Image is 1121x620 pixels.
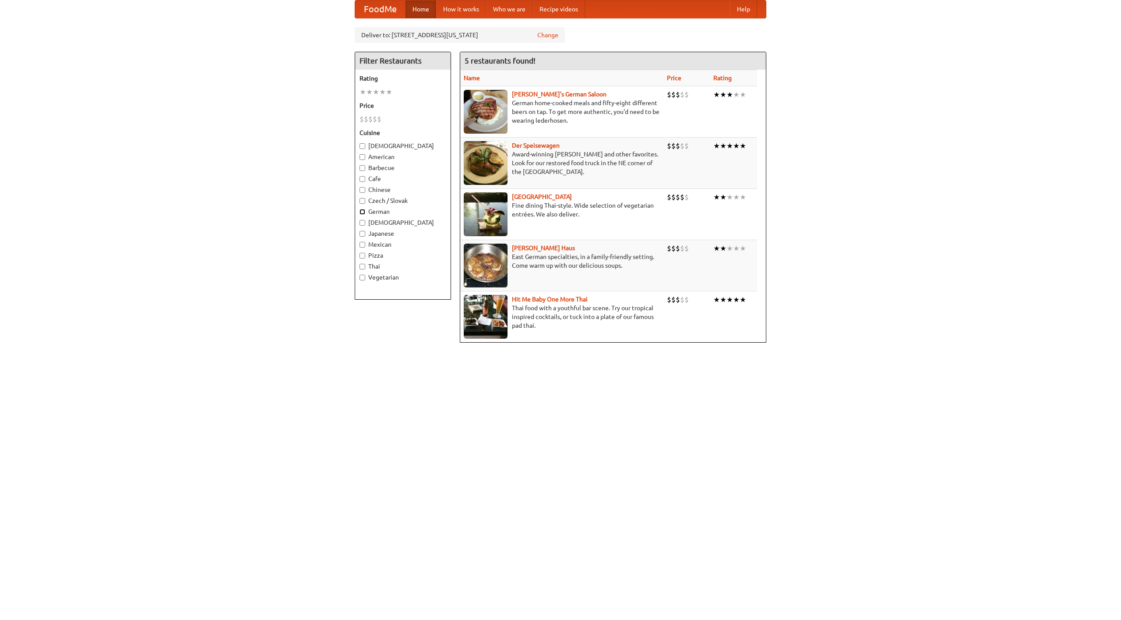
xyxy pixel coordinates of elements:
input: Barbecue [360,165,365,171]
li: $ [667,295,671,305]
a: Rating [713,74,732,81]
li: $ [667,90,671,99]
li: $ [360,114,364,124]
li: ★ [386,87,392,97]
li: ★ [713,141,720,151]
a: Who we are [486,0,532,18]
li: ★ [379,87,386,97]
li: ★ [733,141,740,151]
li: $ [680,295,684,305]
a: Der Speisewagen [512,142,560,149]
input: Mexican [360,242,365,248]
li: ★ [720,90,726,99]
label: Cafe [360,174,446,183]
li: ★ [740,141,746,151]
h4: Filter Restaurants [355,52,451,70]
li: ★ [713,192,720,202]
li: ★ [726,295,733,305]
li: $ [667,192,671,202]
img: babythai.jpg [464,295,508,339]
label: Japanese [360,229,446,238]
p: Award-winning [PERSON_NAME] and other favorites. Look for our restored food truck in the NE corne... [464,150,660,176]
li: ★ [713,295,720,305]
input: Cafe [360,176,365,182]
a: Name [464,74,480,81]
label: Chinese [360,185,446,194]
li: ★ [740,90,746,99]
li: ★ [733,295,740,305]
a: Recipe videos [532,0,585,18]
label: Barbecue [360,163,446,172]
label: Pizza [360,251,446,260]
li: ★ [740,295,746,305]
li: $ [667,141,671,151]
h5: Price [360,101,446,110]
input: Japanese [360,231,365,237]
input: [DEMOGRAPHIC_DATA] [360,143,365,149]
li: ★ [740,244,746,253]
li: ★ [726,244,733,253]
ng-pluralize: 5 restaurants found! [465,57,536,65]
li: ★ [373,87,379,97]
a: [PERSON_NAME] Haus [512,244,575,252]
li: $ [667,244,671,253]
a: How it works [436,0,486,18]
li: ★ [726,141,733,151]
p: German home-cooked meals and fifty-eight different beers on tap. To get more authentic, you'd nee... [464,99,660,125]
li: $ [676,192,680,202]
a: [PERSON_NAME]'s German Saloon [512,91,606,98]
li: $ [671,141,676,151]
input: Pizza [360,253,365,259]
li: ★ [360,87,366,97]
li: $ [676,141,680,151]
li: $ [364,114,368,124]
label: Vegetarian [360,273,446,282]
li: $ [680,244,684,253]
li: $ [671,295,676,305]
div: Deliver to: [STREET_ADDRESS][US_STATE] [355,27,565,43]
li: $ [671,90,676,99]
li: $ [671,192,676,202]
input: Thai [360,264,365,269]
li: $ [684,244,689,253]
li: ★ [713,244,720,253]
li: $ [684,192,689,202]
a: Hit Me Baby One More Thai [512,296,588,303]
input: Vegetarian [360,275,365,280]
label: American [360,152,446,161]
h5: Rating [360,74,446,83]
li: $ [684,295,689,305]
li: ★ [726,90,733,99]
label: [DEMOGRAPHIC_DATA] [360,218,446,227]
img: satay.jpg [464,192,508,236]
li: ★ [733,244,740,253]
li: $ [676,295,680,305]
li: ★ [726,192,733,202]
input: German [360,209,365,215]
li: $ [684,141,689,151]
li: ★ [366,87,373,97]
a: Home [405,0,436,18]
li: $ [368,114,373,124]
a: [GEOGRAPHIC_DATA] [512,193,572,200]
li: $ [680,90,684,99]
input: American [360,154,365,160]
label: Mexican [360,240,446,249]
input: Chinese [360,187,365,193]
label: Czech / Slovak [360,196,446,205]
li: ★ [720,244,726,253]
li: ★ [713,90,720,99]
a: Help [730,0,757,18]
li: ★ [740,192,746,202]
a: Change [537,31,558,39]
img: esthers.jpg [464,90,508,134]
li: $ [373,114,377,124]
label: Thai [360,262,446,271]
h5: Cuisine [360,128,446,137]
img: kohlhaus.jpg [464,244,508,287]
li: ★ [733,192,740,202]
